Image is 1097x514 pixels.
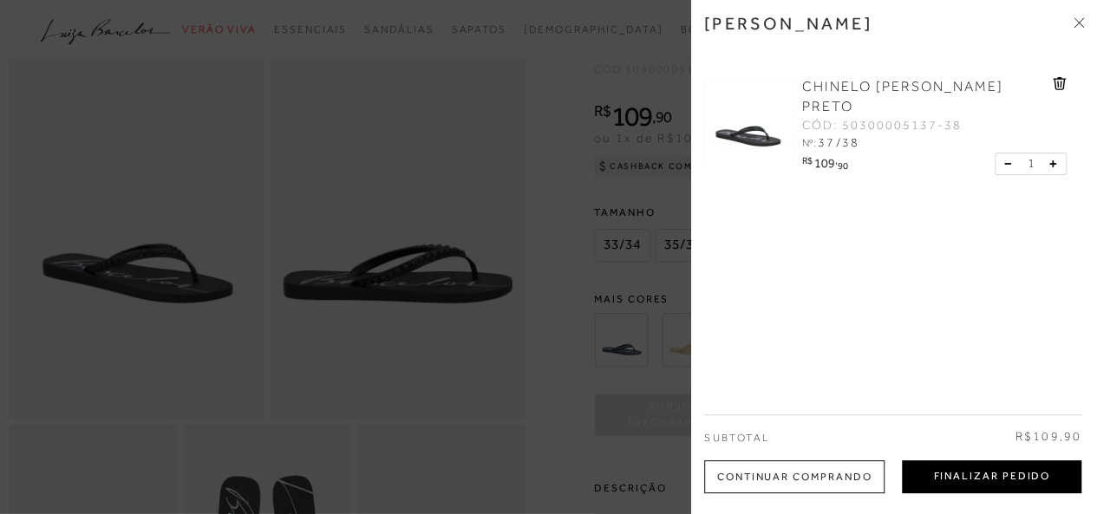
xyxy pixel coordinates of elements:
[704,432,769,444] span: Subtotal
[1027,154,1034,172] span: 1
[838,160,847,171] span: 90
[814,156,835,170] span: 109
[704,460,885,493] div: Continuar Comprando
[902,460,1081,493] button: Finalizar Pedido
[835,156,847,166] i: ,
[802,156,812,166] i: R$
[802,77,1048,117] a: CHINELO [PERSON_NAME] PRETO
[704,77,791,164] img: CHINELO LUIZA PIRÂMIDES PRETO
[802,137,816,149] span: Nº:
[1015,428,1081,446] span: R$109,90
[704,13,872,34] h3: [PERSON_NAME]
[802,117,962,134] span: CÓD: 50300005137-38
[818,135,859,149] span: 37/38
[802,79,1003,114] span: CHINELO [PERSON_NAME] PRETO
